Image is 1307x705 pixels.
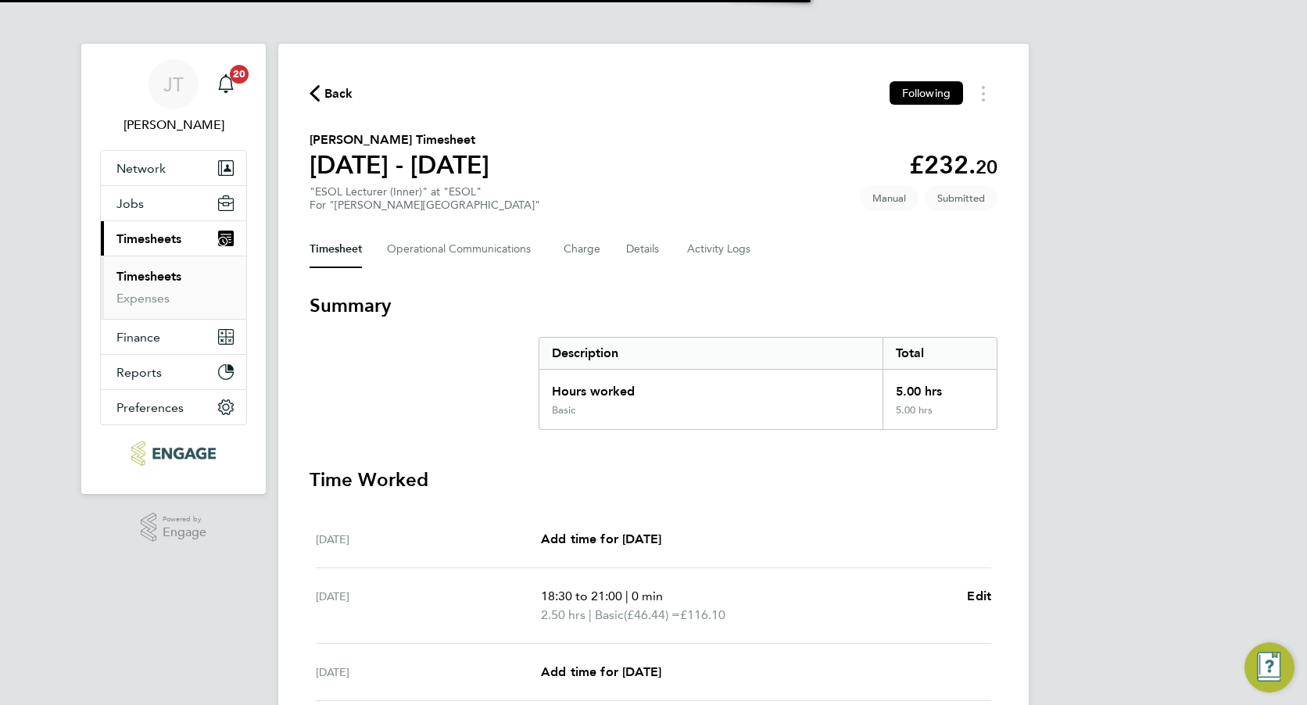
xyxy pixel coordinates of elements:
button: Jobs [101,186,246,220]
a: Powered byEngage [141,513,207,542]
span: Network [116,161,166,176]
span: | [589,607,592,622]
button: Network [101,151,246,185]
div: [DATE] [316,663,541,682]
span: Basic [595,606,624,624]
span: Edit [967,589,991,603]
span: Add time for [DATE] [541,664,661,679]
h3: Summary [310,293,997,318]
button: Details [626,231,662,268]
div: [DATE] [316,587,541,624]
span: Engage [163,526,206,539]
span: 2.50 hrs [541,607,585,622]
span: Finance [116,330,160,345]
span: £116.10 [680,607,725,622]
img: ncclondon-logo-retina.png [131,441,215,466]
button: Timesheets [101,221,246,256]
button: Engage Resource Center [1244,642,1294,692]
div: Basic [552,404,575,417]
button: Operational Communications [387,231,539,268]
span: 18:30 to 21:00 [541,589,622,603]
div: Hours worked [539,370,883,404]
a: JT[PERSON_NAME] [100,59,247,134]
span: Following [902,86,951,100]
div: 5.00 hrs [883,404,997,429]
button: Back [310,84,353,103]
span: Back [324,84,353,103]
div: Description [539,338,883,369]
div: [DATE] [316,530,541,549]
span: This timesheet is Submitted. [925,185,997,211]
a: Edit [967,587,991,606]
span: Jennie Turner [100,116,247,134]
span: 20 [230,65,249,84]
app-decimal: £232. [909,150,997,180]
button: Activity Logs [687,231,753,268]
span: JT [163,74,184,95]
a: Timesheets [116,269,181,284]
button: Following [890,81,963,105]
button: Preferences [101,390,246,424]
div: 5.00 hrs [883,370,997,404]
span: Reports [116,365,162,380]
div: Timesheets [101,256,246,319]
button: Finance [101,320,246,354]
div: "ESOL Lecturer (Inner)" at "ESOL" [310,185,540,212]
span: 20 [976,156,997,178]
button: Timesheet [310,231,362,268]
span: Powered by [163,513,206,526]
span: Add time for [DATE] [541,531,661,546]
a: Add time for [DATE] [541,663,661,682]
button: Reports [101,355,246,389]
span: 0 min [632,589,663,603]
button: Timesheets Menu [969,81,997,106]
a: 20 [210,59,242,109]
span: Jobs [116,196,144,211]
span: (£46.44) = [624,607,680,622]
a: Add time for [DATE] [541,530,661,549]
span: This timesheet was manually created. [860,185,918,211]
span: Timesheets [116,231,181,246]
h1: [DATE] - [DATE] [310,149,489,181]
a: Expenses [116,291,170,306]
span: Preferences [116,400,184,415]
span: | [625,589,628,603]
button: Charge [564,231,601,268]
div: Total [883,338,997,369]
nav: Main navigation [81,44,266,494]
a: Go to home page [100,441,247,466]
h2: [PERSON_NAME] Timesheet [310,131,489,149]
h3: Time Worked [310,467,997,492]
div: Summary [539,337,997,430]
div: For "[PERSON_NAME][GEOGRAPHIC_DATA]" [310,199,540,212]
